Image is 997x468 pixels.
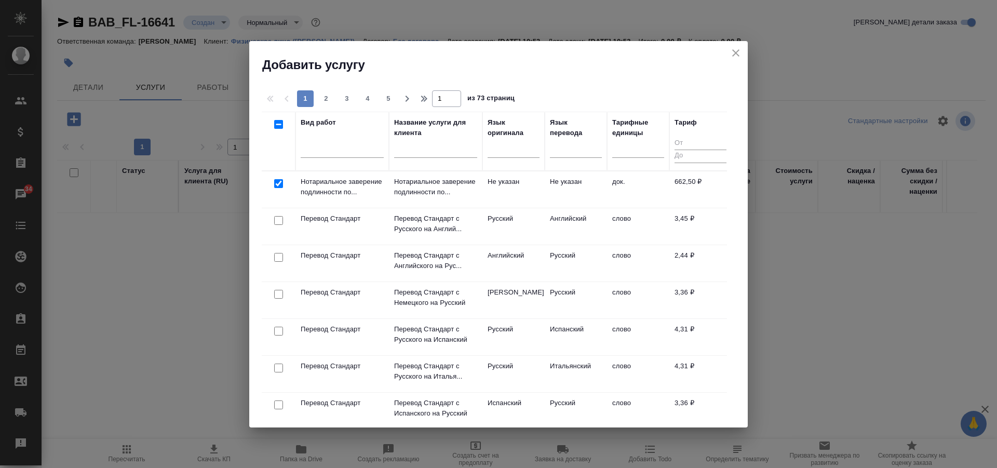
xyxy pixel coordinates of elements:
td: Не указан [482,171,545,208]
div: Тариф [675,117,697,128]
span: 4 [359,93,376,104]
td: Русский [545,282,607,318]
td: 4,31 ₽ [669,319,732,355]
td: 3,36 ₽ [669,282,732,318]
td: [PERSON_NAME] [482,282,545,318]
td: слово [607,208,669,245]
td: 3,36 ₽ [669,393,732,429]
td: Испанский [482,393,545,429]
div: Название услуги для клиента [394,117,477,138]
p: Перевод Стандарт [301,250,384,261]
td: 3,45 ₽ [669,208,732,245]
td: Испанский [545,319,607,355]
p: Перевод Стандарт с Русского на Италья... [394,361,477,382]
p: Перевод Стандарт [301,324,384,335]
td: 4,31 ₽ [669,356,732,392]
td: 2,44 ₽ [669,245,732,282]
td: слово [607,356,669,392]
span: 2 [318,93,334,104]
p: Перевод Стандарт с Испанского на Русский [394,398,477,419]
input: От [675,137,726,150]
p: Перевод Стандарт с Английского на Рус... [394,250,477,271]
button: 4 [359,90,376,107]
td: слово [607,393,669,429]
div: Тарифные единицы [612,117,664,138]
td: Русский [545,245,607,282]
p: Перевод Стандарт [301,398,384,408]
p: Перевод Стандарт [301,287,384,298]
p: Перевод Стандарт [301,213,384,224]
td: слово [607,245,669,282]
input: До [675,150,726,163]
td: Английский [545,208,607,245]
td: Итальянский [545,356,607,392]
td: док. [607,171,669,208]
p: Нотариальное заверение подлинности по... [394,177,477,197]
td: Английский [482,245,545,282]
td: Русский [482,208,545,245]
button: 2 [318,90,334,107]
p: Перевод Стандарт с Русского на Испанский [394,324,477,345]
div: Вид работ [301,117,336,128]
button: close [728,45,744,61]
button: 5 [380,90,397,107]
td: слово [607,282,669,318]
span: из 73 страниц [467,92,515,107]
td: Русский [482,356,545,392]
td: 662,50 ₽ [669,171,732,208]
td: Русский [482,319,545,355]
button: 3 [339,90,355,107]
span: 5 [380,93,397,104]
div: Язык перевода [550,117,602,138]
td: Не указан [545,171,607,208]
p: Перевод Стандарт с Русского на Англий... [394,213,477,234]
p: Перевод Стандарт [301,361,384,371]
td: слово [607,319,669,355]
p: Нотариальное заверение подлинности по... [301,177,384,197]
p: Перевод Стандарт с Немецкого на Русский [394,287,477,308]
td: Русский [545,393,607,429]
div: Язык оригинала [488,117,540,138]
span: 3 [339,93,355,104]
h2: Добавить услугу [262,57,748,73]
